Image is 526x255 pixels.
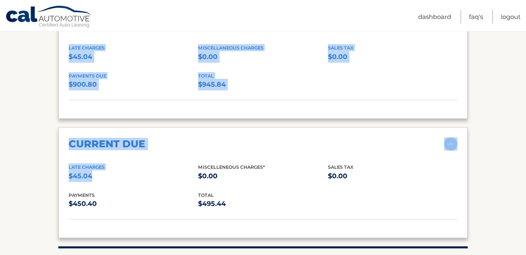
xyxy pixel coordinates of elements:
span: Miscelleneous Charges* [198,164,265,170]
a: Logout [501,10,521,24]
span: total [198,73,214,79]
span: Miscellaneous Charges [198,45,263,51]
p: $45.04 [69,51,198,63]
img: accordion-active.svg [444,137,457,151]
span: Sales Tax [328,45,354,51]
span: Sales Tax [328,164,354,170]
span: Payments Due [69,73,106,79]
a: Dashboard [418,10,451,24]
p: $495.44 [198,198,328,210]
p: $0.00 [198,170,328,182]
p: $450.40 [69,198,198,210]
span: payments [69,192,95,198]
span: Late Charges [69,45,105,51]
a: FAQ's [469,10,483,24]
span: Late Charges [69,164,105,170]
p: $0.00 [328,170,457,182]
p: $945.84 [198,79,328,90]
span: total [198,192,214,198]
p: $0.00 [328,51,457,63]
a: Cal Automotive [5,5,92,29]
p: $900.80 [69,79,198,90]
p: $45.04 [69,170,198,182]
p: $0.00 [198,51,328,63]
h2: current due [69,138,145,150]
